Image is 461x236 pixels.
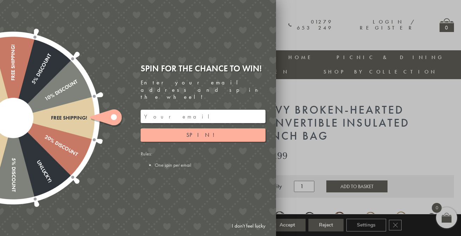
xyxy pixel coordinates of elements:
[11,116,53,183] div: Unlucky!
[141,128,265,142] button: Spin!
[186,131,220,139] span: Spin!
[141,151,265,168] div: Rules:
[228,219,269,232] a: I don't feel lucky
[10,44,16,118] div: Free shipping!
[12,78,78,121] div: 10% Discount
[155,162,265,168] li: One spin per email
[13,115,87,121] div: Free shipping!
[141,79,265,101] div: Enter your email address and spin the wheel!
[11,52,53,119] div: 5% Discount
[10,118,16,192] div: 5% Discount
[12,115,78,158] div: 20% Discount
[141,63,265,74] div: Spin for the chance to win!
[141,110,265,123] input: Your email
